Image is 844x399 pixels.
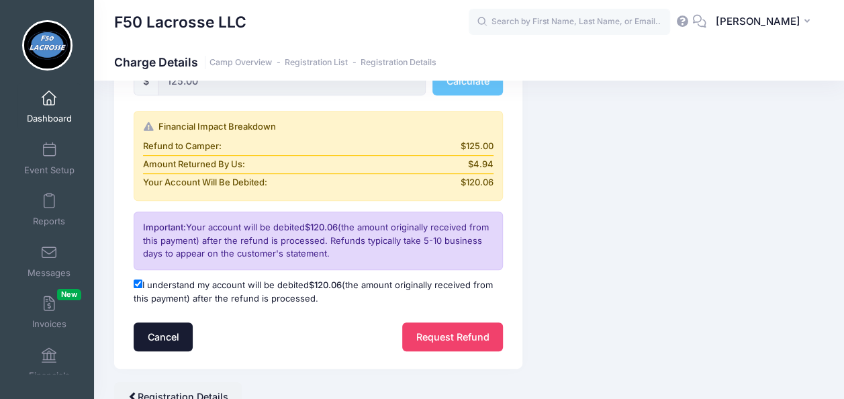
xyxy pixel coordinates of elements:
[22,20,73,71] img: F50 Lacrosse LLC
[17,83,81,130] a: Dashboard
[29,370,70,382] span: Financials
[134,279,142,288] input: I understand my account will be debited$120.06(the amount originally received from this payment) ...
[461,140,494,153] span: $125.00
[134,322,193,351] button: Cancel
[158,66,426,95] input: 0.00
[143,158,245,171] span: Amount Returned By Us:
[114,55,436,69] h1: Charge Details
[285,58,348,68] a: Registration List
[461,176,494,189] span: $120.06
[57,289,81,300] span: New
[305,222,338,232] span: $120.06
[28,267,71,279] span: Messages
[402,322,503,351] button: Request Refund
[209,58,272,68] a: Camp Overview
[17,186,81,233] a: Reports
[468,158,494,171] span: $4.94
[17,135,81,182] a: Event Setup
[134,66,158,95] div: $
[17,289,81,336] a: InvoicesNew
[706,7,824,38] button: [PERSON_NAME]
[309,279,342,290] span: $120.06
[134,279,503,305] label: I understand my account will be debited (the amount originally received from this payment) after ...
[143,222,186,232] span: Important:
[17,341,81,388] a: Financials
[715,14,800,29] span: [PERSON_NAME]
[134,212,503,270] div: Your account will be debited (the amount originally received from this payment) after the refund ...
[33,216,65,228] span: Reports
[24,165,75,176] span: Event Setup
[27,114,72,125] span: Dashboard
[143,140,222,153] span: Refund to Camper:
[114,7,246,38] h1: F50 Lacrosse LLC
[361,58,436,68] a: Registration Details
[143,176,267,189] span: Your Account Will Be Debited:
[32,319,66,330] span: Invoices
[143,120,494,134] div: Financial Impact Breakdown
[469,9,670,36] input: Search by First Name, Last Name, or Email...
[17,238,81,285] a: Messages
